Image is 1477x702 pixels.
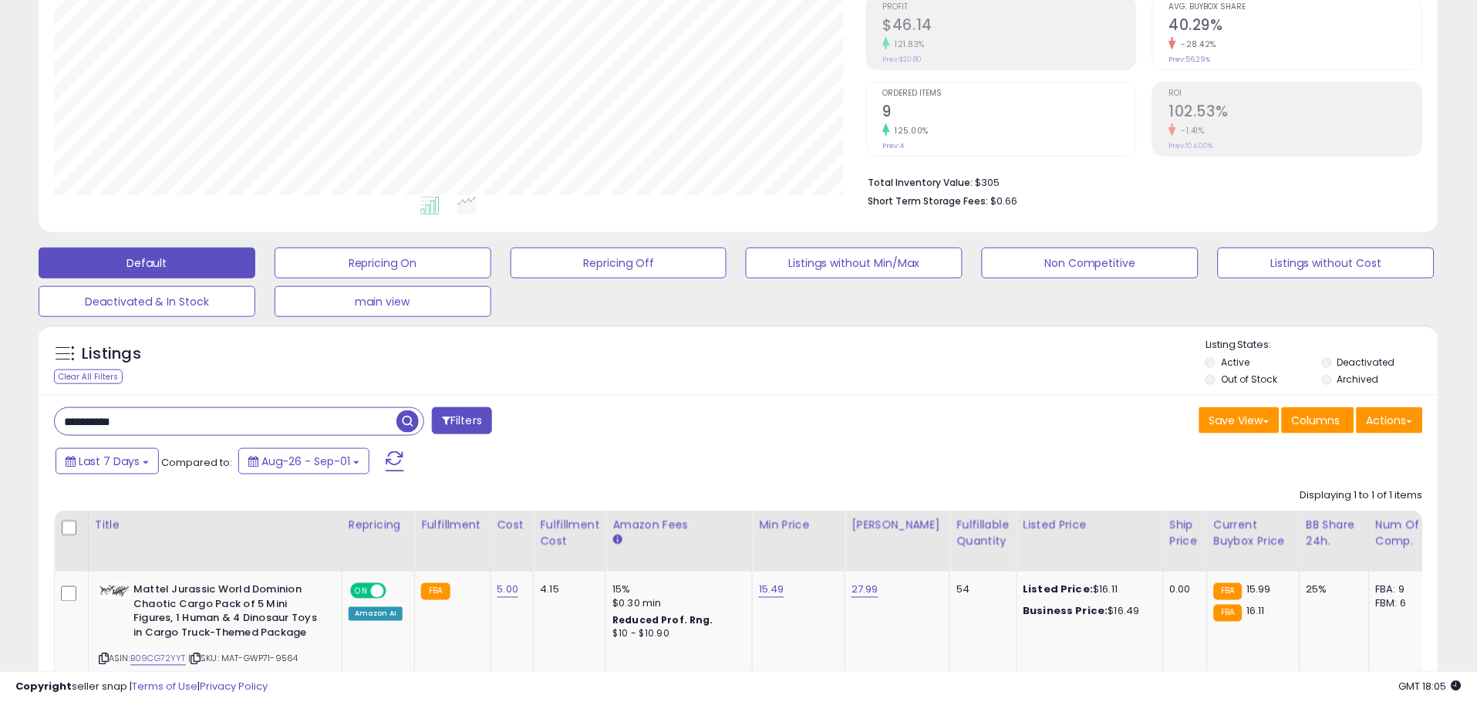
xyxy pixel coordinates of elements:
b: Short Term Storage Fees: [868,194,989,208]
small: 121.83% [890,39,926,50]
small: FBA [1214,583,1243,600]
div: 0.00 [1170,583,1195,597]
button: Non Competitive [982,248,1199,278]
b: Reduced Prof. Rng. [612,614,713,627]
div: FBA: 9 [1376,583,1427,597]
div: Repricing [349,517,408,533]
span: | SKU: MAT-GWP71-9564 [188,653,298,665]
button: Deactivated & In Stock [39,286,255,317]
div: Cost [497,517,528,533]
h2: 9 [883,103,1136,123]
button: Columns [1282,407,1354,434]
h5: Listings [82,343,141,365]
label: Deactivated [1337,356,1395,369]
h2: 102.53% [1169,103,1422,123]
span: Last 7 Days [79,454,140,469]
button: Listings without Cost [1218,248,1435,278]
a: 27.99 [851,582,878,598]
small: FBA [1214,605,1243,622]
div: $16.49 [1023,605,1152,619]
h2: $46.14 [883,16,1136,37]
div: FBM: 6 [1376,597,1427,611]
div: Fulfillable Quantity [956,517,1010,549]
span: Compared to: [161,455,232,470]
button: Default [39,248,255,278]
a: 15.49 [759,582,784,598]
div: BB Share 24h. [1307,517,1363,549]
small: -28.42% [1176,39,1217,50]
span: Ordered Items [883,89,1136,98]
div: 25% [1307,583,1357,597]
a: B09CG72YYT [130,653,186,666]
button: Aug-26 - Sep-01 [238,448,369,474]
button: Actions [1357,407,1423,434]
span: 2025-09-9 18:05 GMT [1399,679,1462,694]
div: Clear All Filters [54,370,123,384]
button: Repricing Off [511,248,727,278]
b: Business Price: [1023,604,1108,619]
img: 41mbZl6XIZL._SL40_.jpg [99,583,130,599]
small: Prev: 4 [883,141,905,150]
b: Total Inventory Value: [868,176,973,189]
label: Out of Stock [1222,373,1278,386]
strong: Copyright [15,679,72,694]
small: Prev: 104.00% [1169,141,1213,150]
div: $0.30 min [612,597,740,611]
small: FBA [421,583,450,600]
div: 15% [612,583,740,597]
span: Aug-26 - Sep-01 [261,454,350,469]
b: Listed Price: [1023,582,1094,597]
button: Repricing On [275,248,491,278]
div: Num of Comp. [1376,517,1432,549]
div: Fulfillment Cost [540,517,599,549]
div: Title [95,517,336,533]
label: Active [1222,356,1250,369]
div: Ship Price [1170,517,1201,549]
button: Listings without Min/Max [746,248,963,278]
span: ROI [1169,89,1422,98]
div: Listed Price [1023,517,1157,533]
button: Last 7 Days [56,448,159,474]
span: Avg. Buybox Share [1169,3,1422,12]
div: Min Price [759,517,838,533]
a: 5.00 [497,582,519,598]
div: 4.15 [540,583,594,597]
div: $16.11 [1023,583,1152,597]
a: Privacy Policy [200,679,268,694]
small: Amazon Fees. [612,533,622,547]
div: seller snap | | [15,680,268,694]
span: OFF [384,585,409,598]
div: Current Buybox Price [1214,517,1293,549]
small: 125.00% [890,125,929,137]
div: Displaying 1 to 1 of 1 items [1300,488,1423,503]
label: Archived [1337,373,1379,386]
div: Fulfillment [421,517,484,533]
span: ON [352,585,371,598]
div: Amazon Fees [612,517,746,533]
button: Filters [432,407,492,434]
div: 54 [956,583,1004,597]
small: -1.41% [1176,125,1205,137]
button: main view [275,286,491,317]
small: Prev: 56.29% [1169,55,1211,64]
a: Terms of Use [132,679,197,694]
span: Profit [883,3,1136,12]
h2: 40.29% [1169,16,1422,37]
span: 15.99 [1246,582,1271,597]
p: Listing States: [1206,338,1438,353]
div: Amazon AI [349,607,403,621]
small: Prev: $20.80 [883,55,922,64]
b: Mattel Jurassic World Dominion Chaotic Cargo Pack of 5 Mini Figures, 1 Human & 4 Dinosaur Toys in... [133,583,321,644]
span: Columns [1292,413,1340,428]
span: $0.66 [991,194,1018,208]
li: $305 [868,172,1411,191]
div: [PERSON_NAME] [851,517,943,533]
span: 16.11 [1246,604,1265,619]
div: $10 - $10.90 [612,628,740,641]
button: Save View [1199,407,1280,434]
